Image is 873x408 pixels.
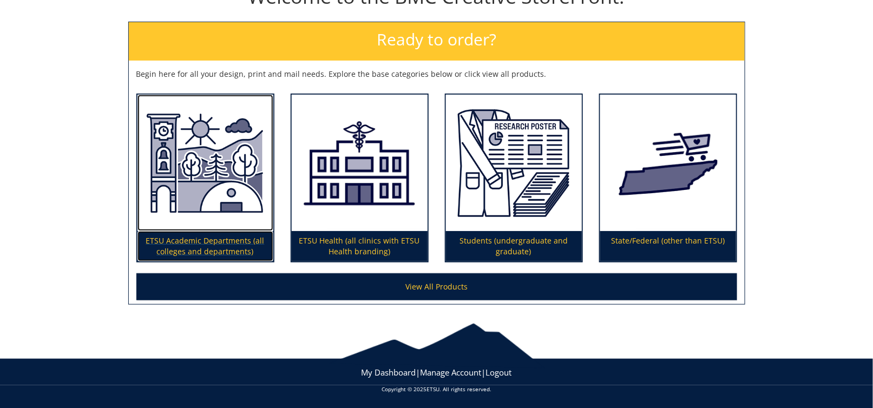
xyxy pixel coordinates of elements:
p: ETSU Academic Departments (all colleges and departments) [137,231,273,261]
img: ETSU Academic Departments (all colleges and departments) [137,95,273,231]
a: State/Federal (other than ETSU) [600,95,736,261]
img: ETSU Health (all clinics with ETSU Health branding) [292,95,428,231]
p: State/Federal (other than ETSU) [600,231,736,261]
h2: Ready to order? [129,22,745,61]
a: Students (undergraduate and graduate) [446,95,582,261]
a: ETSU Academic Departments (all colleges and departments) [137,95,273,261]
a: ETSU [426,385,439,393]
img: Students (undergraduate and graduate) [446,95,582,231]
a: Logout [486,367,512,378]
a: ETSU Health (all clinics with ETSU Health branding) [292,95,428,261]
a: My Dashboard [362,367,416,378]
p: Students (undergraduate and graduate) [446,231,582,261]
img: State/Federal (other than ETSU) [600,95,736,231]
p: Begin here for all your design, print and mail needs. Explore the base categories below or click ... [136,69,737,80]
a: View All Products [136,273,737,300]
a: Manage Account [421,367,482,378]
p: ETSU Health (all clinics with ETSU Health branding) [292,231,428,261]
